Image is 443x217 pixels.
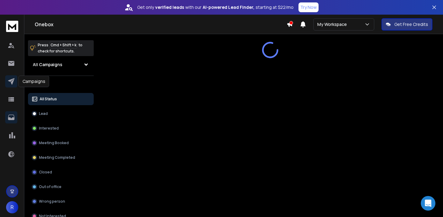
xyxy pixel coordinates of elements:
div: Open Intercom Messenger [421,196,435,211]
button: All Campaigns [28,59,94,71]
button: Wrong person [28,195,94,208]
h1: All Campaigns [33,62,62,68]
p: Get Free Credits [394,21,428,27]
button: R [6,201,18,213]
p: Interested [39,126,59,131]
button: Lead [28,108,94,120]
h3: Filters [28,81,94,89]
p: Get only with our starting at $22/mo [137,4,294,10]
span: Cmd + Shift + k [50,41,77,48]
div: Campaigns [19,76,49,87]
strong: verified leads [155,4,184,10]
p: My Workspace [317,21,349,27]
p: Closed [39,170,52,175]
p: All Status [40,97,57,101]
button: All Status [28,93,94,105]
p: Press to check for shortcuts. [38,42,82,54]
button: Meeting Completed [28,151,94,164]
img: logo [6,21,18,32]
button: Closed [28,166,94,178]
p: Wrong person [39,199,65,204]
strong: AI-powered Lead Finder, [203,4,254,10]
button: Meeting Booked [28,137,94,149]
p: Lead [39,111,48,116]
p: Out of office [39,184,61,189]
h1: Onebox [35,21,287,28]
button: Out of office [28,181,94,193]
p: Meeting Completed [39,155,75,160]
button: Get Free Credits [382,18,432,30]
p: Try Now [300,4,317,10]
p: Meeting Booked [39,141,69,145]
button: Try Now [298,2,319,12]
button: Interested [28,122,94,134]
